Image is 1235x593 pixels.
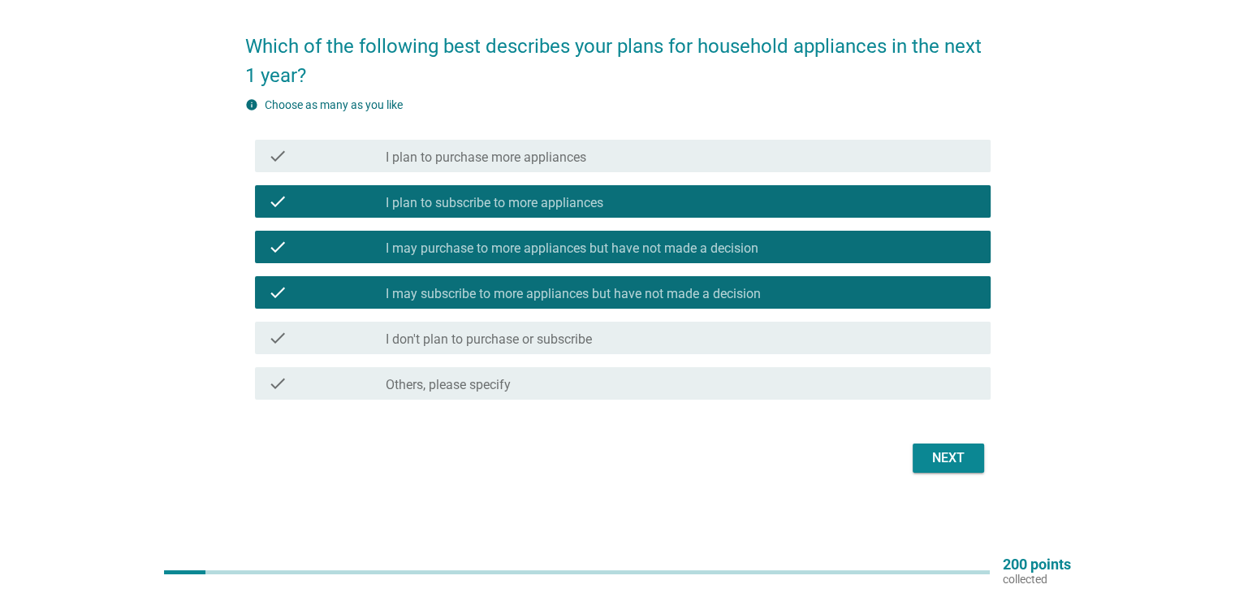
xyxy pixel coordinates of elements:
i: check [268,374,287,393]
i: check [268,328,287,348]
label: I don't plan to purchase or subscribe [386,331,592,348]
label: Others, please specify [386,377,511,393]
div: Next [926,448,971,468]
i: check [268,237,287,257]
label: I may purchase to more appliances but have not made a decision [386,240,758,257]
p: collected [1003,572,1071,587]
h2: Which of the following best describes your plans for household appliances in the next 1 year? [245,15,991,90]
label: I plan to subscribe to more appliances [386,195,603,211]
label: I may subscribe to more appliances but have not made a decision [386,286,761,302]
p: 200 points [1003,557,1071,572]
label: I plan to purchase more appliances [386,149,586,166]
label: Choose as many as you like [265,98,403,111]
i: check [268,283,287,302]
i: info [245,98,258,111]
i: check [268,146,287,166]
i: check [268,192,287,211]
button: Next [913,444,984,473]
